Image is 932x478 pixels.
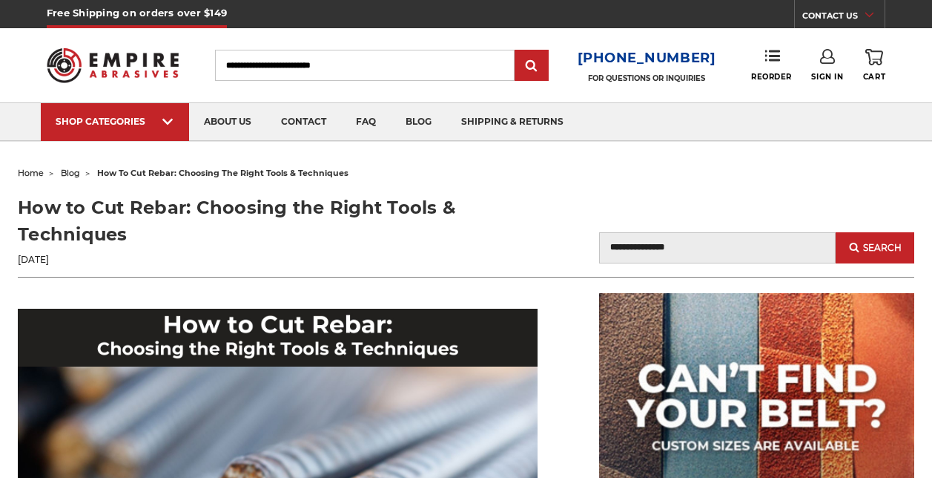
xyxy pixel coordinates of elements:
[341,103,391,141] a: faq
[578,48,716,69] a: [PHONE_NUMBER]
[836,232,914,263] button: Search
[863,72,885,82] span: Cart
[18,194,455,248] h1: How to Cut Rebar: Choosing the Right Tools & Techniques
[56,116,174,127] div: SHOP CATEGORIES
[446,103,578,141] a: shipping & returns
[863,49,885,82] a: Cart
[266,103,341,141] a: contact
[578,73,716,83] p: FOR QUESTIONS OR INQUIRIES
[47,39,179,91] img: Empire Abrasives
[97,168,348,178] span: how to cut rebar: choosing the right tools & techniques
[189,103,266,141] a: about us
[391,103,446,141] a: blog
[811,72,843,82] span: Sign In
[751,72,792,82] span: Reorder
[61,168,80,178] a: blog
[863,243,902,253] span: Search
[18,253,455,266] p: [DATE]
[751,49,792,81] a: Reorder
[517,51,546,81] input: Submit
[802,7,885,28] a: CONTACT US
[18,168,44,178] a: home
